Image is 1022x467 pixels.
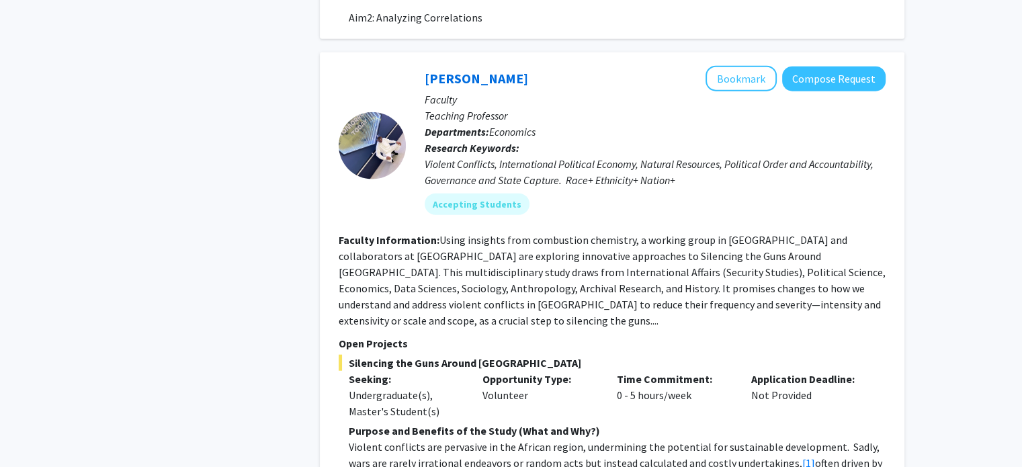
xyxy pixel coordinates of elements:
strong: Purpose and Benefits of the Study (What and Why?) [349,424,600,437]
p: Faculty [425,91,886,108]
b: Faculty Information: [339,233,439,247]
p: Open Projects [339,335,886,351]
p: Time Commitment: [617,371,731,387]
p: Seeking: [349,371,463,387]
div: Undergraduate(s), Master's Student(s) [349,387,463,419]
iframe: Chat [10,407,57,457]
button: Compose Request to Melvin Ayogu [782,67,886,91]
div: 0 - 5 hours/week [607,371,741,419]
span: Economics [489,125,536,138]
span: Silencing the Guns Around [GEOGRAPHIC_DATA] [339,355,886,371]
p: Application Deadline: [751,371,865,387]
a: [PERSON_NAME] [425,70,528,87]
button: Add Melvin Ayogu to Bookmarks [706,66,777,91]
p: Teaching Professor [425,108,886,124]
b: Departments: [425,125,489,138]
mat-chip: Accepting Students [425,194,529,215]
p: Opportunity Type: [482,371,597,387]
div: Violent Conflicts, International Political Economy, Natural Resources, Political Order and Accoun... [425,156,886,188]
p: Aim2: Analyzing Correlations [349,9,886,26]
div: Volunteer [472,371,607,419]
div: Not Provided [741,371,876,419]
b: Research Keywords: [425,141,519,155]
fg-read-more: Using insights from combustion chemistry, a working group in [GEOGRAPHIC_DATA] and collaborators ... [339,233,886,327]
